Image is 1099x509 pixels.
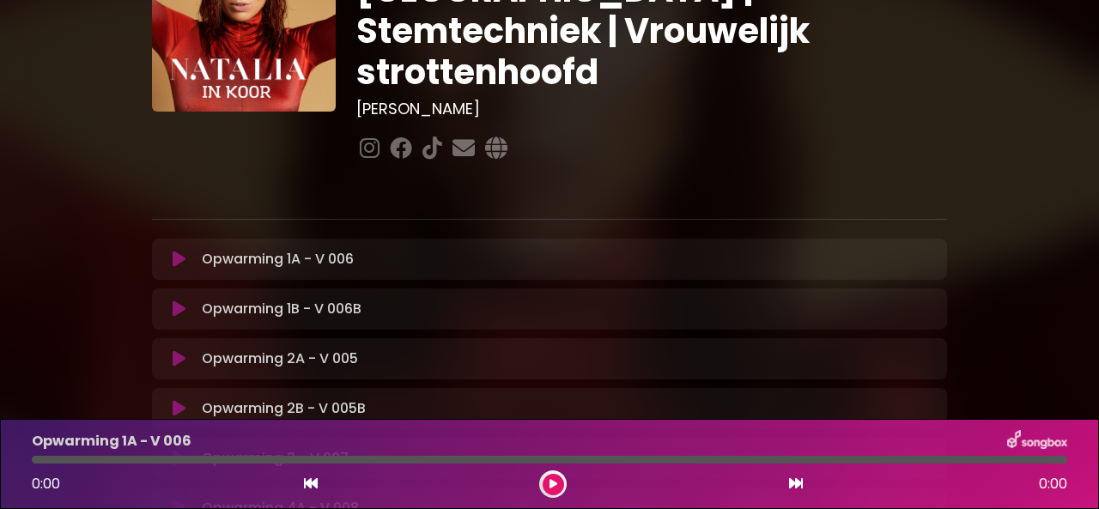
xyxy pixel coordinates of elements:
span: 0:00 [32,474,60,494]
p: Opwarming 1A - V 006 [32,431,191,451]
p: Opwarming 2A - V 005 [202,348,358,369]
img: songbox-logo-white.png [1007,430,1067,452]
p: Opwarming 2B - V 005B [202,398,366,419]
span: 0:00 [1039,474,1067,494]
p: Opwarming 1B - V 006B [202,299,361,319]
h3: [PERSON_NAME] [356,100,948,118]
p: Opwarming 1A - V 006 [202,249,354,270]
